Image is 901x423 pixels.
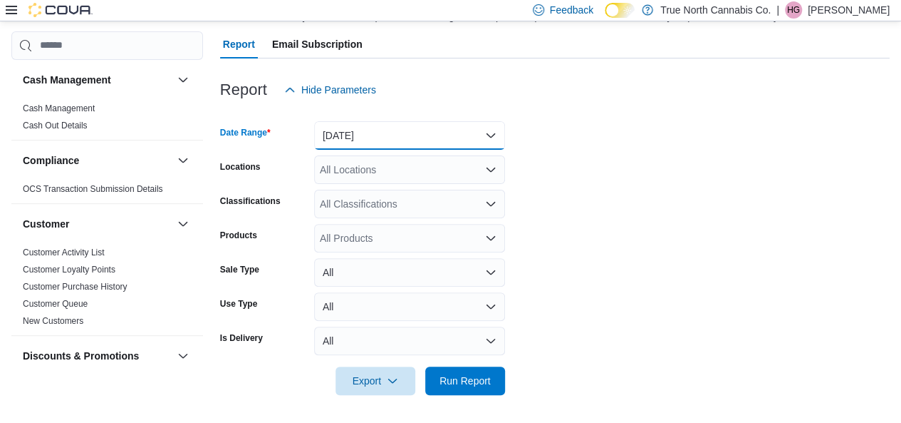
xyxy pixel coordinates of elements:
label: Sale Type [220,264,259,275]
label: Use Type [220,298,257,310]
button: Open list of options [485,198,496,210]
span: Customer Loyalty Points [23,264,115,275]
h3: Cash Management [23,73,111,87]
label: Locations [220,161,261,173]
button: All [314,258,505,287]
div: Customer [11,244,203,335]
h3: Customer [23,217,69,231]
button: Open list of options [485,233,496,244]
button: Export [335,367,415,395]
span: Hide Parameters [301,83,376,97]
label: Classifications [220,195,281,207]
span: Email Subscription [272,30,363,58]
h3: Compliance [23,153,79,168]
span: Report [223,30,255,58]
button: Hide Parameters [278,76,382,104]
label: Date Range [220,127,271,138]
input: Dark Mode [605,3,635,18]
a: Customer Loyalty Points [23,265,115,275]
div: Cash Management [11,100,203,140]
img: Cova [28,3,93,17]
div: Hannah Gabriel [785,1,802,19]
span: Customer Activity List [23,247,105,258]
a: OCS Transaction Submission Details [23,184,163,194]
a: Customer Activity List [23,248,105,258]
a: Cash Out Details [23,121,88,131]
label: Products [220,230,257,241]
span: Cash Out Details [23,120,88,131]
button: Compliance [175,152,192,169]
span: Export [344,367,407,395]
span: OCS Transaction Submission Details [23,183,163,195]
a: Customer Queue [23,299,88,309]
label: Is Delivery [220,332,263,344]
button: All [314,327,505,355]
button: Run Report [425,367,505,395]
button: Open list of options [485,164,496,175]
button: Cash Management [175,71,192,88]
button: Customer [23,217,172,231]
button: [DATE] [314,121,505,150]
button: Cash Management [23,73,172,87]
button: All [314,292,505,321]
span: Feedback [550,3,593,17]
a: Customer Purchase History [23,282,127,292]
span: Run Report [439,374,491,388]
div: Compliance [11,180,203,203]
button: Compliance [23,153,172,168]
button: Customer [175,215,192,233]
p: [PERSON_NAME] [808,1,890,19]
a: Cash Management [23,103,95,113]
h3: Report [220,81,267,98]
span: Dark Mode [605,18,605,19]
span: HG [787,1,800,19]
p: True North Cannabis Co. [660,1,771,19]
a: New Customers [23,316,83,326]
p: | [776,1,779,19]
span: Customer Queue [23,298,88,310]
span: Cash Management [23,103,95,114]
h3: Discounts & Promotions [23,349,139,363]
span: Customer Purchase History [23,281,127,292]
button: Discounts & Promotions [175,347,192,365]
button: Discounts & Promotions [23,349,172,363]
span: New Customers [23,315,83,327]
